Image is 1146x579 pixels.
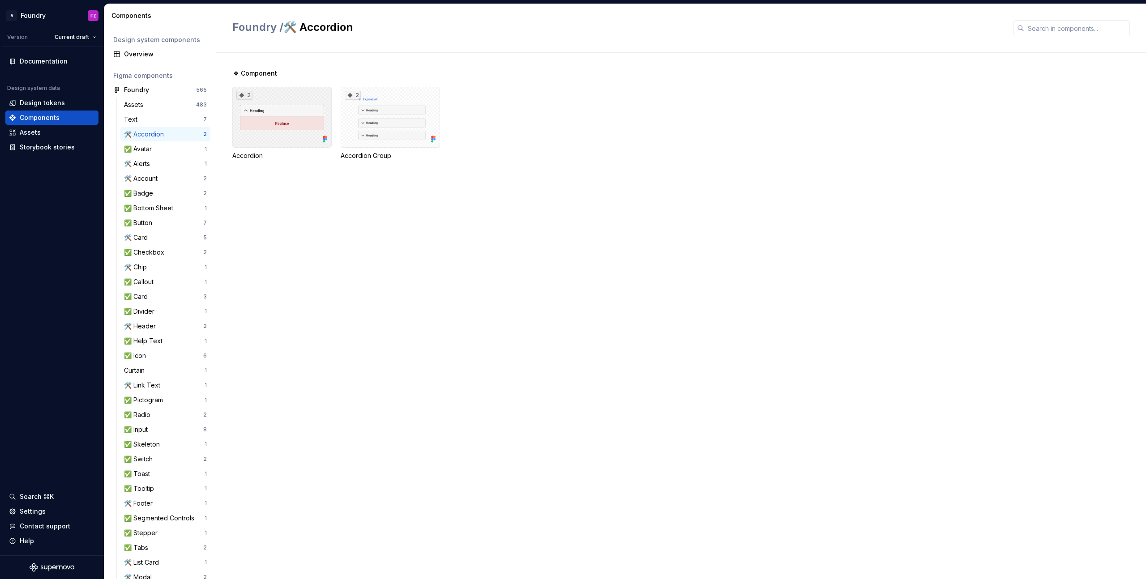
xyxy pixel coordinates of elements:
div: 2Accordion Group [341,87,440,160]
div: ✅ Skeleton [124,440,163,449]
button: Contact support [5,519,98,533]
button: AFoundryFZ [2,6,102,25]
div: 1 [205,204,207,212]
div: ✅ Pictogram [124,396,167,404]
div: Version [7,34,28,41]
div: 🛠️ Footer [124,499,156,508]
div: 2 [203,190,207,197]
div: ✅ Help Text [124,336,166,345]
div: 1 [205,559,207,566]
div: Settings [20,507,46,516]
div: ✅ Divider [124,307,158,316]
div: 1 [205,529,207,536]
div: Assets [124,100,147,109]
div: Text [124,115,141,124]
a: 🛠️ Footer1 [120,496,210,511]
a: ✅ Bottom Sheet1 [120,201,210,215]
a: ✅ Tooltip1 [120,481,210,496]
div: Design system components [113,35,207,44]
a: ✅ Avatar1 [120,142,210,156]
div: Components [20,113,60,122]
a: ✅ Toast1 [120,467,210,481]
a: ✅ Segmented Controls1 [120,511,210,525]
div: 1 [205,382,207,389]
div: Figma components [113,71,207,80]
div: A [6,10,17,21]
a: 🛠️ Chip1 [120,260,210,274]
div: ✅ Toast [124,469,154,478]
div: 🛠️ Chip [124,263,150,272]
a: ✅ Checkbox2 [120,245,210,260]
div: 1 [205,500,207,507]
a: Components [5,111,98,125]
a: 🛠️ Link Text1 [120,378,210,392]
div: Accordion Group [341,151,440,160]
a: ✅ Icon6 [120,349,210,363]
div: 1 [205,515,207,522]
div: Assets [20,128,41,137]
div: 5 [203,234,207,241]
div: 7 [203,116,207,123]
input: Search in components... [1024,20,1130,36]
a: ✅ Card3 [120,289,210,304]
div: Documentation [20,57,68,66]
a: ✅ Callout1 [120,275,210,289]
div: ✅ Input [124,425,151,434]
div: 6 [203,352,207,359]
div: ✅ Card [124,292,151,301]
div: 2 [203,544,207,551]
div: 🛠️ Header [124,322,159,331]
a: ✅ Stepper1 [120,526,210,540]
div: ✅ Stepper [124,528,161,537]
div: 2 [203,323,207,330]
div: 2 [203,175,207,182]
div: Foundry [124,85,149,94]
a: Foundry565 [110,83,210,97]
a: 🛠️ List Card1 [120,555,210,570]
div: ✅ Radio [124,410,154,419]
a: ✅ Pictogram1 [120,393,210,407]
div: Design system data [7,85,60,92]
div: Storybook stories [20,143,75,152]
span: ❖ Component [233,69,277,78]
a: ✅ Badge2 [120,186,210,200]
button: Current draft [51,31,100,43]
a: Assets [5,125,98,140]
span: Foundry / [232,21,283,34]
div: ✅ Bottom Sheet [124,204,177,213]
div: ✅ Checkbox [124,248,168,257]
a: ✅ Radio2 [120,408,210,422]
div: ✅ Tabs [124,543,152,552]
div: 1 [205,441,207,448]
button: Search ⌘K [5,490,98,504]
div: 7 [203,219,207,226]
svg: Supernova Logo [30,563,74,572]
div: ✅ Icon [124,351,150,360]
div: Search ⌘K [20,492,54,501]
div: 1 [205,367,207,374]
a: Text7 [120,112,210,127]
div: 1 [205,264,207,271]
div: 🛠️ Account [124,174,161,183]
div: 🛠️ Alerts [124,159,154,168]
div: 🛠️ List Card [124,558,162,567]
a: ✅ Skeleton1 [120,437,210,451]
div: 1 [205,485,207,492]
div: 1 [205,278,207,285]
a: Curtain1 [120,363,210,378]
span: Current draft [55,34,89,41]
a: ✅ Tabs2 [120,541,210,555]
div: 1 [205,308,207,315]
div: 2 [203,411,207,418]
a: 🛠️ Alerts1 [120,157,210,171]
a: 🛠️ Card5 [120,230,210,245]
div: 2 [203,249,207,256]
div: Help [20,536,34,545]
div: 🛠️ Card [124,233,151,242]
a: Design tokens [5,96,98,110]
div: 1 [205,145,207,153]
div: ✅ Badge [124,189,157,198]
a: ✅ Divider1 [120,304,210,319]
div: ✅ Switch [124,455,156,464]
